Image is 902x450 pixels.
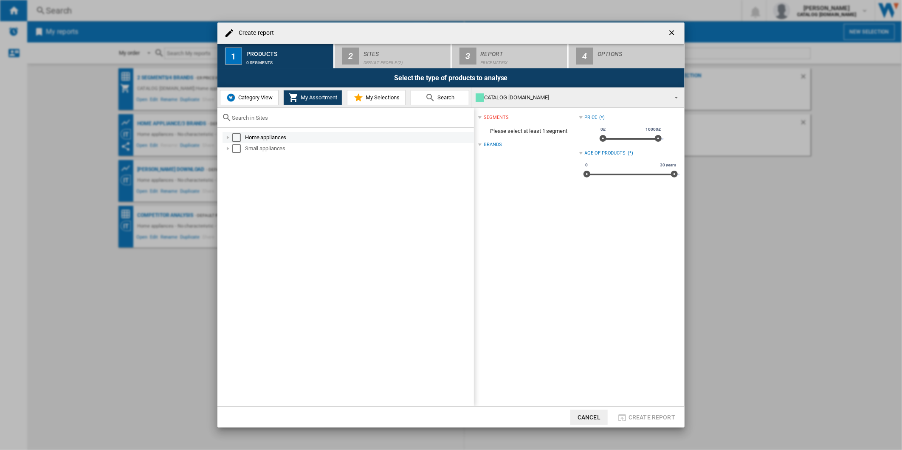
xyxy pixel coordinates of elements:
[284,90,342,105] button: My Assortment
[226,93,236,103] img: wiser-icon-blue.png
[484,141,502,148] div: Brands
[236,94,273,101] span: Category View
[347,90,406,105] button: My Selections
[245,144,473,153] div: Small appliances
[246,47,330,56] div: Products
[629,414,675,421] span: Create report
[478,123,579,139] span: Please select at least 1 segment
[585,114,598,121] div: Price
[246,56,330,65] div: 0 segments
[220,90,279,105] button: Category View
[234,29,274,37] h4: Create report
[481,56,564,65] div: Price Matrix
[232,115,470,121] input: Search in Sites
[569,44,685,68] button: 4 Options
[476,92,667,104] div: CATALOG [DOMAIN_NAME]
[342,48,359,65] div: 2
[217,44,334,68] button: 1 Products 0 segments
[584,162,589,169] span: 0
[585,150,626,157] div: Age of products
[245,133,473,142] div: Home appliances
[364,94,400,101] span: My Selections
[570,410,608,425] button: Cancel
[668,28,678,39] ng-md-icon: getI18NText('BUTTONS.CLOSE_DIALOG')
[484,114,508,121] div: segments
[659,162,677,169] span: 30 years
[411,90,469,105] button: Search
[232,133,245,142] md-checkbox: Select
[217,68,685,87] div: Select the type of products to analyse
[614,410,678,425] button: Create report
[645,126,662,133] span: 10000£
[364,56,447,65] div: Default profile (2)
[335,44,451,68] button: 2 Sites Default profile (2)
[600,126,607,133] span: 0£
[576,48,593,65] div: 4
[664,25,681,42] button: getI18NText('BUTTONS.CLOSE_DIALOG')
[598,47,681,56] div: Options
[452,44,569,68] button: 3 Report Price Matrix
[459,48,476,65] div: 3
[364,47,447,56] div: Sites
[225,48,242,65] div: 1
[299,94,337,101] span: My Assortment
[232,144,245,153] md-checkbox: Select
[481,47,564,56] div: Report
[436,94,455,101] span: Search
